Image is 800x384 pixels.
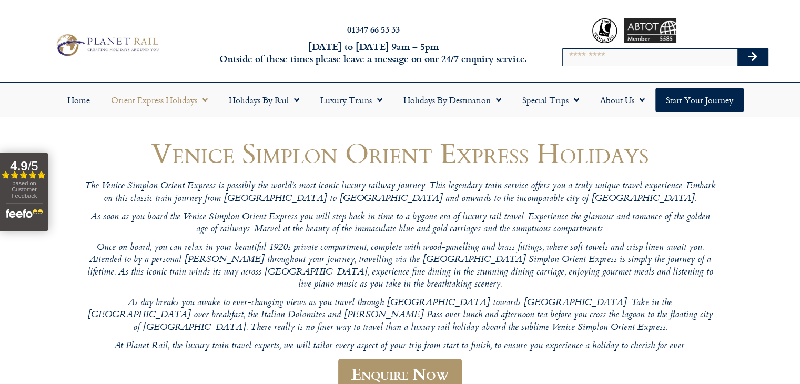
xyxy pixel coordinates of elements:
p: As day breaks you awake to ever-changing views as you travel through [GEOGRAPHIC_DATA] towards [G... [85,297,716,334]
p: Once on board, you can relax in your beautiful 1920s private compartment, complete with wood-pane... [85,242,716,291]
a: Orient Express Holidays [100,88,218,112]
a: 01347 66 53 33 [347,23,400,35]
a: Holidays by Rail [218,88,310,112]
nav: Menu [5,88,795,112]
a: Home [57,88,100,112]
a: Luxury Trains [310,88,393,112]
a: Start your Journey [655,88,744,112]
button: Search [737,49,768,66]
p: As soon as you board the Venice Simplon Orient Express you will step back in time to a bygone era... [85,211,716,236]
img: Planet Rail Train Holidays Logo [52,32,161,58]
h1: Venice Simplon Orient Express Holidays [85,137,716,168]
a: Special Trips [512,88,590,112]
h6: [DATE] to [DATE] 9am – 5pm Outside of these times please leave a message on our 24/7 enquiry serv... [216,41,531,65]
a: About Us [590,88,655,112]
p: The Venice Simplon Orient Express is possibly the world’s most iconic luxury railway journey. Thi... [85,180,716,205]
p: At Planet Rail, the luxury train travel experts, we will tailor every aspect of your trip from st... [85,340,716,352]
a: Holidays by Destination [393,88,512,112]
